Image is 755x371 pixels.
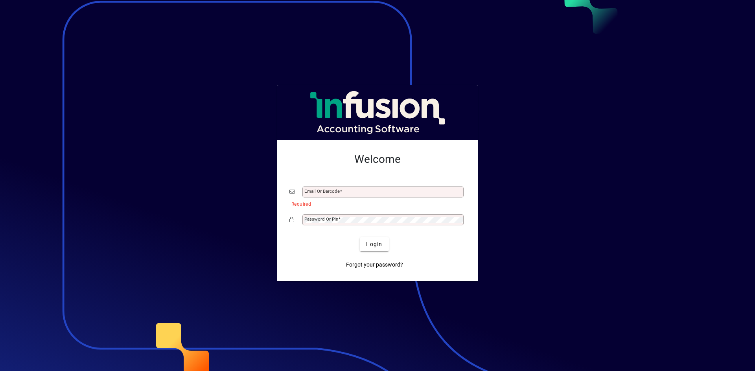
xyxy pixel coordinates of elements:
[346,261,403,269] span: Forgot your password?
[343,258,406,272] a: Forgot your password?
[360,237,389,251] button: Login
[366,240,382,249] span: Login
[291,199,459,208] mat-error: Required
[304,188,340,194] mat-label: Email or Barcode
[304,216,338,222] mat-label: Password or Pin
[289,153,466,166] h2: Welcome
